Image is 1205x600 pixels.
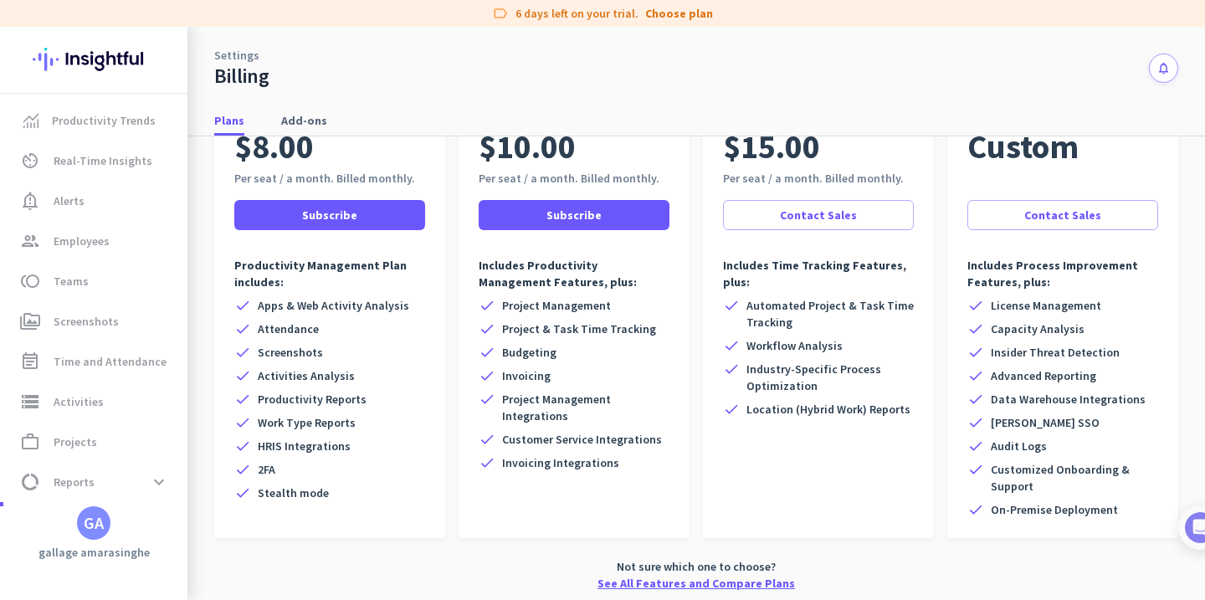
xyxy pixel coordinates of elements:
i: check [479,297,495,314]
span: Attendance [258,321,319,337]
img: Insightful logo [33,27,155,92]
i: check [234,321,251,337]
span: HRIS Integrations [258,438,351,454]
i: check [723,361,740,377]
a: Settings [214,47,259,64]
span: Screenshots [54,311,119,331]
p: Productivity Management Plan includes: [234,257,425,290]
a: Choose plan [645,5,713,22]
span: Subscribe [546,207,602,223]
i: check [234,344,251,361]
i: check [479,391,495,408]
i: check [479,454,495,471]
i: check [234,485,251,501]
i: check [234,367,251,384]
span: Subscribe [302,207,357,223]
i: check [967,321,984,337]
i: check [234,391,251,408]
button: Contact Sales [723,200,914,230]
i: check [967,438,984,454]
i: storage [20,392,40,412]
i: check [723,401,740,418]
button: Subscribe [234,200,425,230]
img: menu-item [23,113,38,128]
div: Billing [214,64,269,89]
i: event_note [20,351,40,372]
span: Invoicing Integrations [502,454,619,471]
span: [PERSON_NAME] SSO [991,414,1100,431]
i: check [234,438,251,454]
i: check [234,461,251,478]
span: Project Management [502,297,611,314]
span: License Management [991,297,1101,314]
i: data_usage [20,472,40,492]
span: Plans [214,112,244,129]
span: Not sure which one to choose? [617,558,776,575]
span: Customized Onboarding & Support [991,461,1158,495]
i: check [479,321,495,337]
i: check [234,297,251,314]
a: av_timerReal-Time Insights [3,141,187,181]
i: group [20,231,40,251]
button: Subscribe [479,200,669,230]
span: Screenshots [258,344,323,361]
i: check [479,344,495,361]
div: Per seat / a month. Billed monthly. [234,170,425,187]
i: check [967,414,984,431]
span: Contact Sales [1024,207,1101,223]
i: notifications [1156,61,1171,75]
button: expand_more [144,467,174,497]
i: check [479,367,495,384]
i: check [967,391,984,408]
span: Capacity Analysis [991,321,1084,337]
i: check [479,431,495,448]
button: notifications [1149,54,1178,83]
span: Reports [54,472,95,492]
a: settingsSettings [3,502,187,542]
span: On-Premise Deployment [991,501,1118,518]
span: Time and Attendance [54,351,167,372]
span: Productivity Trends [52,110,156,131]
div: GA [84,515,104,531]
i: check [234,414,251,431]
span: Automated Project & Task Time Tracking [746,297,914,331]
a: menu-itemProductivity Trends [3,100,187,141]
span: $10.00 [479,123,576,170]
a: work_outlineProjects [3,422,187,462]
span: Customer Service Integrations [502,431,662,448]
i: notification_important [20,191,40,211]
a: event_noteTime and Attendance [3,341,187,382]
span: $15.00 [723,123,820,170]
i: check [967,501,984,518]
span: Stealth mode [258,485,329,501]
a: notification_importantAlerts [3,181,187,221]
span: Add-ons [281,112,327,129]
div: Per seat / a month. Billed monthly. [479,170,669,187]
i: toll [20,271,40,291]
span: Teams [54,271,89,291]
span: Workflow Analysis [746,337,843,354]
p: Includes Time Tracking Features, plus: [723,257,914,290]
span: Data Warehouse Integrations [991,391,1146,408]
a: data_usageReportsexpand_more [3,462,187,502]
i: check [967,344,984,361]
span: Insider Threat Detection [991,344,1120,361]
span: Projects [54,432,97,452]
span: Advanced Reporting [991,367,1096,384]
i: check [723,297,740,314]
span: Project & Task Time Tracking [502,321,656,337]
a: perm_mediaScreenshots [3,301,187,341]
p: Includes Process Improvement Features, plus: [967,257,1158,290]
a: tollTeams [3,261,187,301]
span: Activities [54,392,104,412]
span: Work Type Reports [258,414,356,431]
span: Project Management Integrations [502,391,669,424]
span: $8.00 [234,123,314,170]
i: check [967,297,984,314]
i: check [723,337,740,354]
i: label [492,5,509,22]
button: Contact Sales [967,200,1158,230]
i: check [967,461,984,478]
